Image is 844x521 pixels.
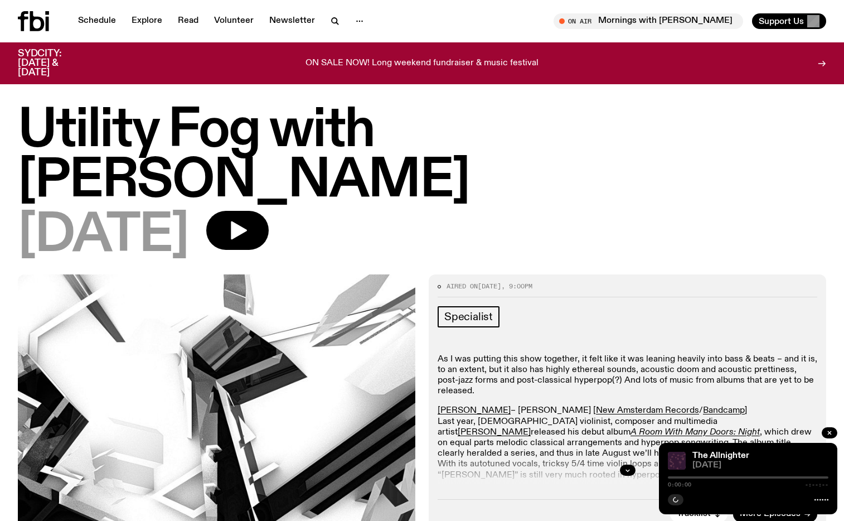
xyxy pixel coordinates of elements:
[458,428,531,437] a: [PERSON_NAME]
[501,282,532,291] span: , 9:00pm
[692,451,749,460] a: The Allnighter
[703,406,745,415] a: Bandcamp
[18,106,826,206] h1: Utility Fog with [PERSON_NAME]
[596,406,699,415] a: New Amsterdam Records
[71,13,123,29] a: Schedule
[125,13,169,29] a: Explore
[18,49,89,78] h3: SYDCITY: [DATE] & [DATE]
[438,354,817,397] p: As I was putting this show together, it felt like it was leaning heavily into bass & beats – and ...
[630,428,760,437] a: A Room With Many Doors: Night
[752,13,826,29] button: Support Us
[263,13,322,29] a: Newsletter
[305,59,539,69] p: ON SALE NOW! Long weekend fundraiser & music festival
[444,311,493,323] span: Specialist
[171,13,205,29] a: Read
[759,16,804,26] span: Support Us
[805,482,828,488] span: -:--:--
[478,282,501,291] span: [DATE]
[447,282,478,291] span: Aired on
[207,13,260,29] a: Volunteer
[554,13,743,29] button: On AirMornings with [PERSON_NAME] / feel the phonk
[18,211,188,261] span: [DATE]
[668,482,691,488] span: 0:00:00
[438,406,511,415] a: [PERSON_NAME]
[438,306,499,327] a: Specialist
[438,406,817,480] p: – [PERSON_NAME] [ / ] Last year, [DEMOGRAPHIC_DATA] violinist, composer and multimedia artist rel...
[692,461,828,470] span: [DATE]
